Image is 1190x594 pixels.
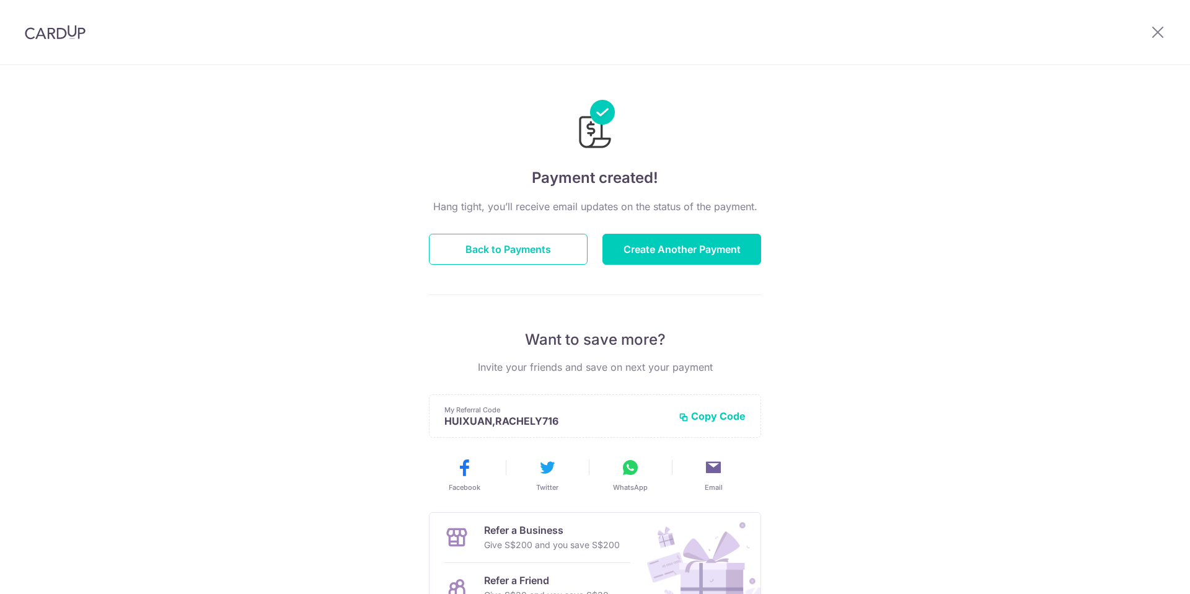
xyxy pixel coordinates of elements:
[484,523,620,538] p: Refer a Business
[449,482,480,492] span: Facebook
[429,360,761,375] p: Invite your friends and save on next your payment
[1110,557,1178,588] iframe: Opens a widget where you can find more information
[575,100,615,152] img: Payments
[679,410,746,422] button: Copy Code
[484,573,609,588] p: Refer a Friend
[429,199,761,214] p: Hang tight, you’ll receive email updates on the status of the payment.
[428,458,501,492] button: Facebook
[444,415,669,427] p: HUIXUAN,RACHELY716
[536,482,558,492] span: Twitter
[429,167,761,189] h4: Payment created!
[484,538,620,552] p: Give S$200 and you save S$200
[594,458,667,492] button: WhatsApp
[613,482,648,492] span: WhatsApp
[677,458,750,492] button: Email
[25,25,86,40] img: CardUp
[705,482,723,492] span: Email
[511,458,584,492] button: Twitter
[429,234,588,265] button: Back to Payments
[429,330,761,350] p: Want to save more?
[602,234,761,265] button: Create Another Payment
[444,405,669,415] p: My Referral Code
